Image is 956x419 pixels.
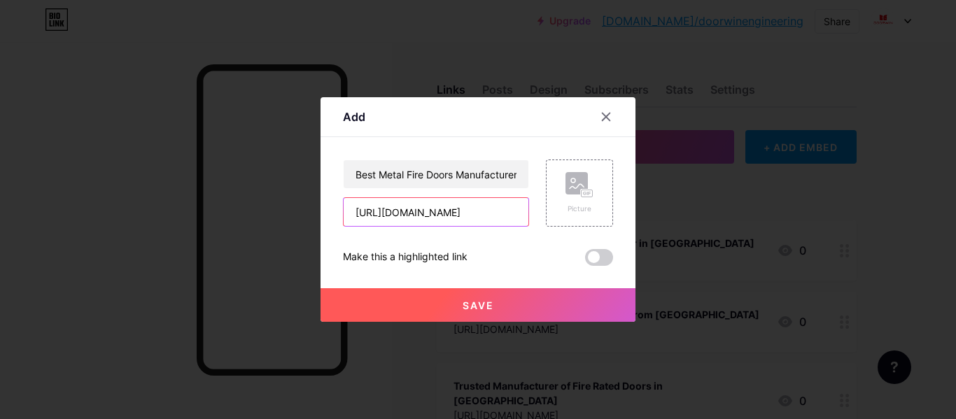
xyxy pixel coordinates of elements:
span: Save [463,299,494,311]
input: Title [344,160,528,188]
div: Add [343,108,365,125]
button: Save [321,288,635,322]
div: Picture [565,204,593,214]
input: URL [344,198,528,226]
div: Make this a highlighted link [343,249,468,266]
